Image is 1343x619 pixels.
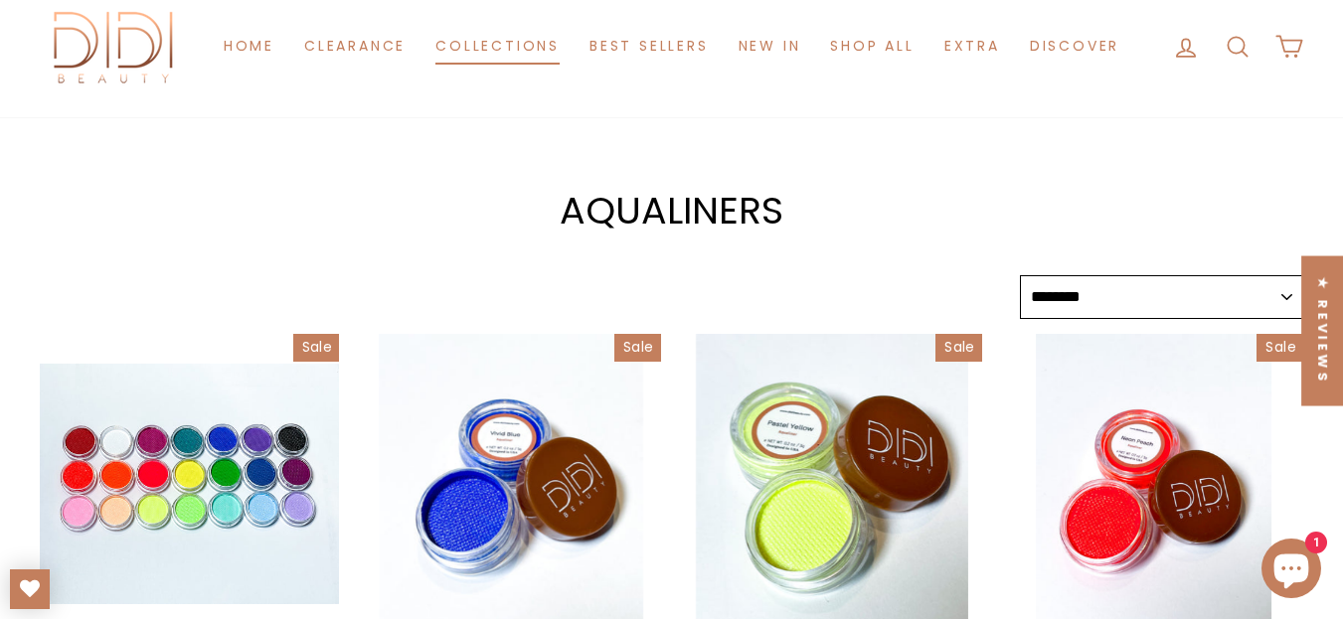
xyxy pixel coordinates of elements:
a: My Wishlist [10,569,50,609]
a: Home [209,28,289,65]
ul: Primary [209,28,1134,65]
a: New in [724,28,816,65]
a: Collections [420,28,575,65]
div: Sale [1257,334,1303,362]
div: Click to open Judge.me floating reviews tab [1301,255,1343,405]
div: Sale [293,334,340,362]
div: Sale [614,334,661,362]
a: Clearance [289,28,420,65]
h1: AQUALINERS [40,192,1303,230]
a: Discover [1015,28,1134,65]
inbox-online-store-chat: Shopify online store chat [1256,539,1327,603]
div: Sale [935,334,982,362]
img: Didi Beauty Co. [40,5,189,87]
a: Best Sellers [575,28,724,65]
a: Shop All [815,28,928,65]
a: Extra [929,28,1015,65]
